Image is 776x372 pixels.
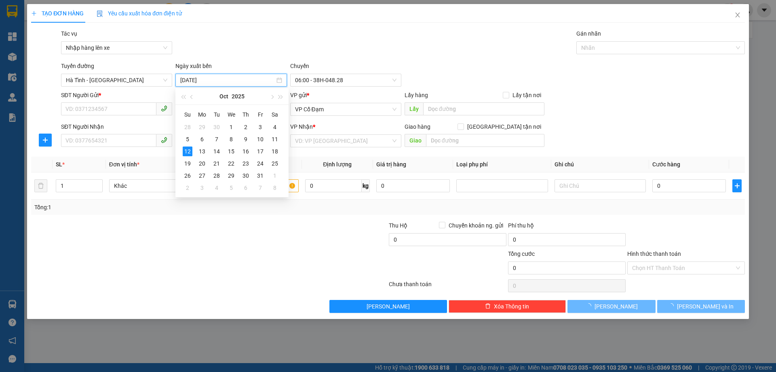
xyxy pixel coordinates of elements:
span: [PERSON_NAME] và In [677,302,734,311]
span: [PERSON_NAME] [367,302,410,311]
button: plus [732,179,741,192]
span: kg [362,179,370,192]
span: Cước hàng [652,161,680,168]
span: Giao hàng [405,123,430,130]
span: VP Cổ Đạm [295,103,396,115]
span: phone [161,137,167,143]
span: Định lượng [323,161,352,168]
span: user-add [276,138,282,144]
span: SL [56,161,62,168]
div: Tuyến đường [61,62,172,74]
span: Lấy [405,102,423,115]
label: Tác vụ [61,30,77,37]
span: Khác [114,180,196,192]
span: Lấy hàng [405,92,428,98]
button: [PERSON_NAME] và In [657,300,745,313]
span: loading [586,303,595,309]
label: Hình thức thanh toán [627,251,681,257]
span: phone [161,105,167,112]
span: Nhập hàng lên xe [66,42,167,54]
span: Tổng cước [508,251,535,257]
span: plus [39,137,51,143]
input: 0 [376,179,450,192]
span: close [734,12,741,18]
div: SĐT Người Gửi [61,91,172,100]
div: Phí thu hộ [508,221,626,233]
span: delete [485,303,491,310]
span: Tên hàng [207,161,233,168]
div: VP gửi [290,91,401,100]
span: 06:00 - 38H-048.28 [295,74,396,86]
div: SĐT Người Nhận [61,122,172,131]
span: loading [668,303,677,309]
span: Giao [405,134,426,147]
span: [PERSON_NAME] [595,302,638,311]
div: Chưa thanh toán [388,280,507,294]
input: Dọc đường [426,134,544,147]
label: Gán nhãn [576,30,601,37]
span: Hà Tĩnh - Hà Nội [66,74,167,86]
button: deleteXóa Thông tin [449,300,566,313]
span: Xóa Thông tin [494,302,529,311]
button: plus [39,134,52,147]
span: Giá trị hàng [376,161,406,168]
input: 12/10/2025 [180,76,274,85]
span: Lấy tận nơi [509,91,544,100]
span: VP Nhận [290,123,313,130]
div: Ngày xuất bến [175,62,287,74]
span: Yêu cầu xuất hóa đơn điện tử [97,10,182,17]
img: icon [97,11,103,17]
input: Ghi Chú [555,179,646,192]
span: Thu Hộ [389,222,407,229]
input: Dọc đường [423,102,544,115]
button: Close [726,4,749,27]
span: Đơn vị tính [109,161,139,168]
button: [PERSON_NAME] [329,300,447,313]
button: delete [34,179,47,192]
div: Người nhận [175,122,287,131]
th: Ghi chú [551,157,649,172]
span: Chuyển khoản ng. gửi [445,221,506,230]
span: plus [733,183,741,189]
input: VD: Bàn, Ghế [207,179,298,192]
th: Loại phụ phí [453,157,551,172]
div: Người gửi [175,91,287,100]
div: Tổng: 1 [34,203,299,212]
span: [GEOGRAPHIC_DATA] tận nơi [464,122,544,131]
span: plus [31,11,37,16]
button: [PERSON_NAME] [567,300,655,313]
div: Chuyến [290,62,401,74]
span: TẠO ĐƠN HÀNG [31,10,84,17]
